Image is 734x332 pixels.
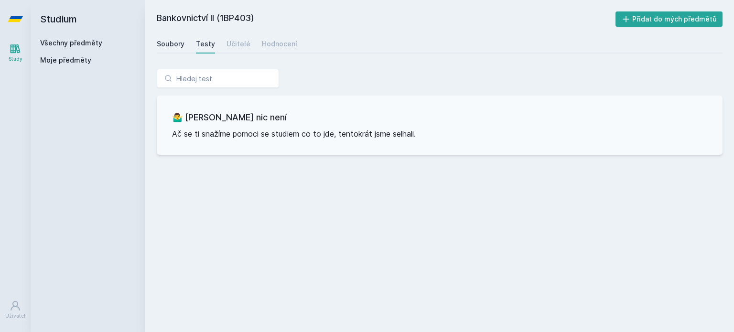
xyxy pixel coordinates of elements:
[2,295,29,324] a: Uživatel
[2,38,29,67] a: Study
[227,34,250,54] a: Učitelé
[157,69,279,88] input: Hledej test
[5,312,25,320] div: Uživatel
[157,39,184,49] div: Soubory
[157,34,184,54] a: Soubory
[262,39,297,49] div: Hodnocení
[196,39,215,49] div: Testy
[615,11,723,27] button: Přidat do mých předmětů
[172,128,707,139] p: Ač se ti snažíme pomoci se studiem co to jde, tentokrát jsme selhali.
[196,34,215,54] a: Testy
[157,11,615,27] h2: Bankovnictví II (1BP403)
[262,34,297,54] a: Hodnocení
[40,39,102,47] a: Všechny předměty
[9,55,22,63] div: Study
[172,111,707,124] h3: 🤷‍♂️ [PERSON_NAME] nic není
[40,55,91,65] span: Moje předměty
[227,39,250,49] div: Učitelé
